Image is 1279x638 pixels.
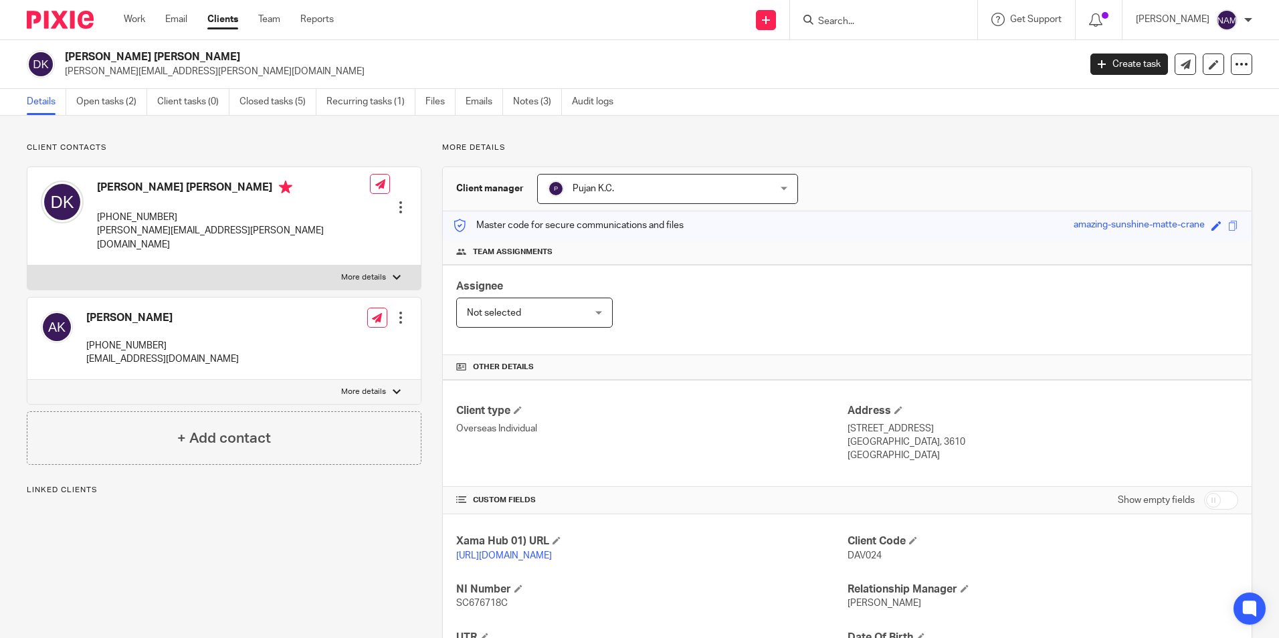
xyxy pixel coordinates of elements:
p: [GEOGRAPHIC_DATA], 3610 [848,435,1238,449]
h4: NI Number [456,582,847,597]
h4: [PERSON_NAME] [86,311,239,325]
img: svg%3E [548,181,564,197]
h3: Client manager [456,182,524,195]
label: Show empty fields [1118,494,1195,507]
a: Clients [207,13,238,26]
p: Master code for secure communications and files [453,219,684,232]
a: Recurring tasks (1) [326,89,415,115]
a: Email [165,13,187,26]
h4: [PERSON_NAME] [PERSON_NAME] [97,181,370,197]
p: [PHONE_NUMBER] [97,211,370,224]
p: [PERSON_NAME][EMAIL_ADDRESS][PERSON_NAME][DOMAIN_NAME] [65,65,1070,78]
p: [GEOGRAPHIC_DATA] [848,449,1238,462]
p: Overseas Individual [456,422,847,435]
img: svg%3E [27,50,55,78]
h4: Address [848,404,1238,418]
span: Team assignments [473,247,553,257]
span: Get Support [1010,15,1062,24]
div: amazing-sunshine-matte-crane [1074,218,1205,233]
a: Team [258,13,280,26]
h4: Xama Hub 01) URL [456,534,847,548]
a: Details [27,89,66,115]
span: Pujan K.C. [573,184,614,193]
input: Search [817,16,937,28]
img: svg%3E [41,311,73,343]
span: [PERSON_NAME] [848,599,921,608]
p: More details [341,387,386,397]
p: [EMAIL_ADDRESS][DOMAIN_NAME] [86,352,239,366]
a: Open tasks (2) [76,89,147,115]
a: Reports [300,13,334,26]
p: More details [442,142,1252,153]
h4: Relationship Manager [848,582,1238,597]
a: Closed tasks (5) [239,89,316,115]
a: Create task [1090,54,1168,75]
span: SC676718C [456,599,508,608]
img: svg%3E [1216,9,1238,31]
span: Assignee [456,281,503,292]
a: Audit logs [572,89,623,115]
p: [PERSON_NAME][EMAIL_ADDRESS][PERSON_NAME][DOMAIN_NAME] [97,224,370,251]
h4: CUSTOM FIELDS [456,495,847,506]
a: Files [425,89,456,115]
a: [URL][DOMAIN_NAME] [456,551,552,560]
a: Client tasks (0) [157,89,229,115]
p: [STREET_ADDRESS] [848,422,1238,435]
p: Linked clients [27,485,421,496]
h4: Client type [456,404,847,418]
p: Client contacts [27,142,421,153]
h2: [PERSON_NAME] [PERSON_NAME] [65,50,869,64]
img: Pixie [27,11,94,29]
p: [PERSON_NAME] [1136,13,1209,26]
i: Primary [279,181,292,194]
h4: Client Code [848,534,1238,548]
span: Not selected [467,308,521,318]
a: Work [124,13,145,26]
p: More details [341,272,386,283]
a: Notes (3) [513,89,562,115]
span: DAV024 [848,551,882,560]
h4: + Add contact [177,428,271,449]
span: Other details [473,362,534,373]
img: svg%3E [41,181,84,223]
p: [PHONE_NUMBER] [86,339,239,352]
a: Emails [466,89,503,115]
